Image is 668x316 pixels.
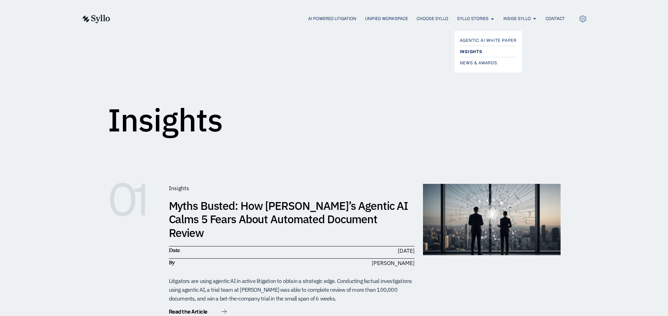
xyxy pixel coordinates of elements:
[124,15,565,22] div: Menu Toggle
[169,246,288,254] h6: Date
[169,277,415,303] div: Litigators are using agentic AI in active litigation to obtain a strategic edge. Conducting factu...
[460,59,497,67] span: News & Awards
[169,309,207,314] span: Read the Article
[169,259,288,266] h6: By
[365,15,408,22] a: Unified Workspace
[417,15,448,22] a: Choose Syllo
[460,47,517,56] a: Insights
[423,184,561,255] img: muthsBusted
[457,15,489,22] a: Syllo Stories
[545,15,565,22] a: Contact
[81,15,110,23] img: syllo
[460,36,517,45] a: Agentic AI White Paper
[398,247,415,254] time: [DATE]
[503,15,531,22] a: Inside Syllo
[108,184,160,215] h6: 01
[460,47,482,56] span: Insights
[169,198,408,240] a: Myths Busted: How [PERSON_NAME]’s Agentic AI Calms 5 Fears About Automated Document Review
[460,59,517,67] a: News & Awards
[308,15,356,22] a: AI Powered Litigation
[108,104,223,136] h1: Insights
[124,15,565,22] nav: Menu
[372,259,415,267] span: [PERSON_NAME]
[169,309,227,316] a: Read the Article
[169,185,189,192] span: Insights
